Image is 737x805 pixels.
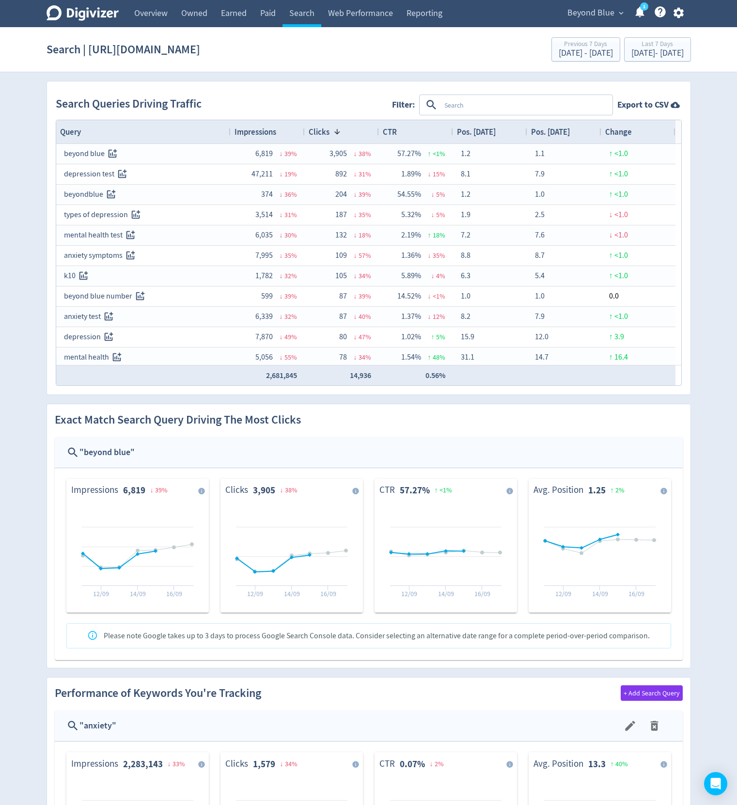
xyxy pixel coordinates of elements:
[461,271,470,281] span: 6.3
[631,49,684,58] div: [DATE] - [DATE]
[280,312,283,321] span: ↓
[609,271,613,281] span: ↑
[609,149,613,158] span: ↑
[631,41,684,49] div: Last 7 Days
[350,370,371,380] span: 14,936
[559,41,613,49] div: Previous 7 Days
[335,271,347,281] span: 105
[359,210,371,219] span: 35 %
[64,185,223,204] div: beyondblue
[329,149,347,158] span: 3,905
[283,589,299,598] text: 14/09
[309,126,329,137] span: Clicks
[588,484,606,496] strong: 1.25
[433,292,445,300] span: <1 %
[392,99,419,111] label: Filter:
[428,231,431,239] span: ↑
[71,758,118,771] dt: Impressions
[253,484,275,496] strong: 3,905
[359,251,371,260] span: 57 %
[609,352,613,362] span: ↑
[225,758,248,771] dt: Clicks
[255,332,273,342] span: 7,870
[431,210,435,219] span: ↓
[280,332,283,341] span: ↓
[431,271,435,280] span: ↓
[359,271,371,280] span: 34 %
[401,312,421,321] span: 1.37%
[168,759,171,768] span: ↓
[617,9,626,17] span: expand_more
[611,759,614,768] span: ↑
[284,292,297,300] span: 39 %
[439,486,452,494] span: <1 %
[255,271,273,281] span: 1,782
[255,251,273,260] span: 7,995
[535,251,545,260] span: 8.7
[280,149,283,158] span: ↓
[64,348,223,367] div: mental health
[433,149,445,158] span: <1 %
[401,271,421,281] span: 5.89%
[64,226,223,245] div: mental health test
[354,170,357,178] span: ↓
[284,231,297,239] span: 30 %
[280,251,283,260] span: ↓
[614,230,628,240] span: <1.0
[535,230,545,240] span: 7.6
[253,758,275,770] strong: 1,579
[114,166,130,182] button: Track this search query
[354,149,357,158] span: ↓
[60,126,81,137] span: Query
[401,210,421,220] span: 5.32%
[430,759,433,768] span: ↓
[605,126,632,137] span: Change
[614,332,624,342] span: 3.9
[436,190,445,199] span: 5 %
[359,312,371,321] span: 40 %
[280,271,283,280] span: ↓
[624,690,680,696] span: + Add Search Query
[555,589,571,598] text: 12/09
[285,486,298,494] span: 38 %
[280,292,283,300] span: ↓
[105,146,121,162] button: Track this search query
[284,149,297,158] span: 39 %
[400,484,430,496] strong: 57.27%
[335,230,347,240] span: 132
[609,312,613,321] span: ↑
[64,246,223,265] div: anxiety symptoms
[436,271,445,280] span: 4 %
[567,5,614,21] span: Beyond Blue
[535,332,549,342] span: 12.0
[280,353,283,362] span: ↓
[172,759,185,768] span: 33 %
[64,144,223,163] div: beyond blue
[284,210,297,219] span: 31 %
[354,210,357,219] span: ↓
[461,251,470,260] span: 8.8
[533,758,583,771] dt: Avg. Position
[614,271,628,281] span: <1.0
[401,352,421,362] span: 1.54%
[614,251,628,260] span: <1.0
[123,227,139,243] button: Track this search query
[359,353,371,362] span: 34 %
[435,486,438,494] span: ↑
[535,149,545,158] span: 1.1
[535,210,545,220] span: 2.5
[643,3,645,10] text: 1
[354,353,357,362] span: ↓
[261,291,273,301] span: 599
[64,205,223,224] div: types of depression
[436,210,445,219] span: 5 %
[535,291,545,301] span: 1.0
[614,149,628,158] span: <1.0
[284,312,297,321] span: 32 %
[354,292,357,300] span: ↓
[132,288,148,304] button: Track this search query
[123,248,139,264] button: Track this search query
[614,210,628,220] span: <1.0
[640,2,648,11] a: 1
[354,312,357,321] span: ↓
